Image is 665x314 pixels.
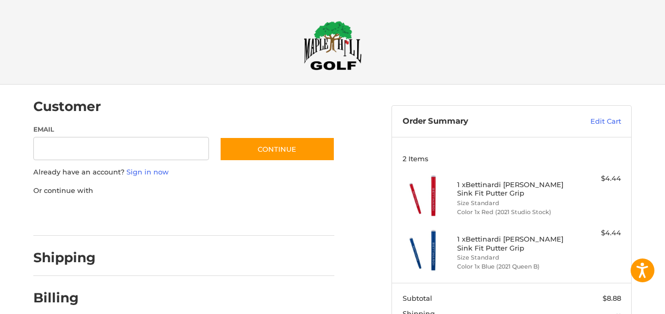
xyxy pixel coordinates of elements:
span: Subtotal [403,294,432,302]
label: Email [33,125,209,134]
h3: Order Summary [403,116,551,127]
img: Maple Hill Golf [304,21,362,70]
li: Color 1x Red (2021 Studio Stock) [457,208,564,217]
div: $4.44 [566,173,621,184]
iframe: Gorgias live chat messenger [11,269,126,303]
h3: 2 Items [403,154,621,163]
h2: Customer [33,98,101,115]
h4: 1 x Bettinardi [PERSON_NAME] Sink Fit Putter Grip [457,180,564,198]
div: $4.44 [566,228,621,238]
h2: Shipping [33,250,96,266]
a: Sign in now [126,168,169,176]
iframe: PayPal-venmo [209,206,289,225]
button: Continue [220,137,335,161]
p: Or continue with [33,186,334,196]
iframe: PayPal-paylater [120,206,199,225]
li: Size Standard [457,199,564,208]
p: Already have an account? [33,167,334,178]
a: Edit Cart [551,116,621,127]
iframe: PayPal-paypal [30,206,110,225]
